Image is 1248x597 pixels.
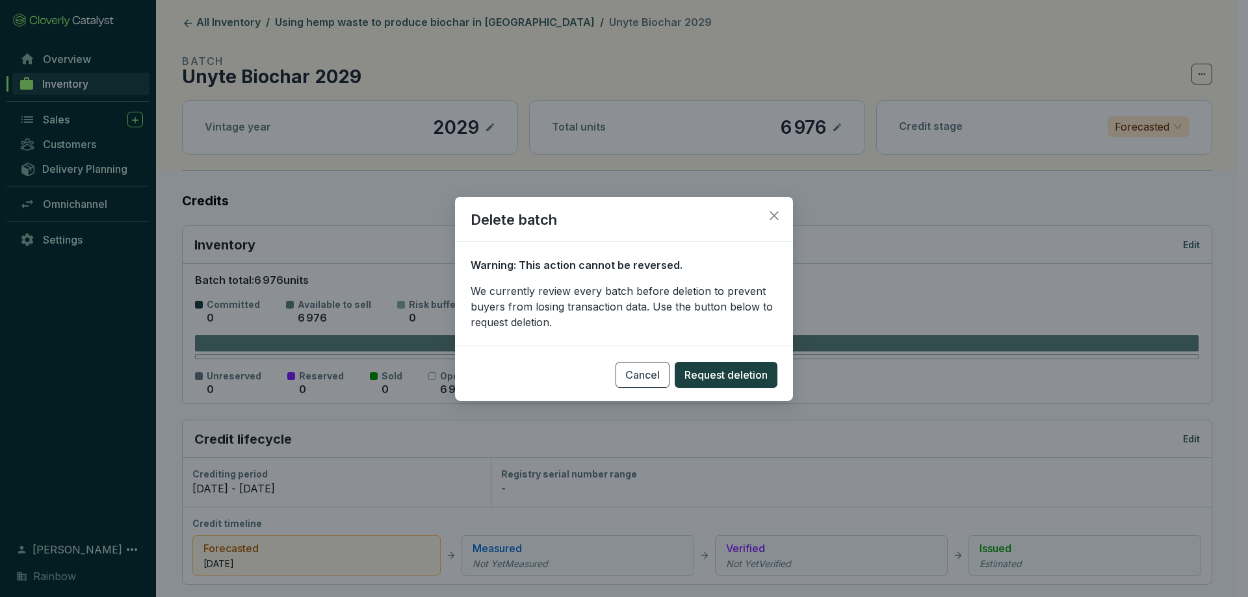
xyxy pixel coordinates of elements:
[471,283,777,329] p: We currently review every batch before deletion to prevent buyers from losing transaction data. U...
[471,257,777,272] p: Warning: This action cannot be reversed.
[625,366,660,382] span: Cancel
[764,205,785,226] button: Close
[455,210,793,242] h2: Delete batch
[764,210,785,222] span: Close
[616,361,669,387] button: Cancel
[675,361,777,387] button: Request deletion
[768,210,780,222] span: close
[684,366,768,382] span: Request deletion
